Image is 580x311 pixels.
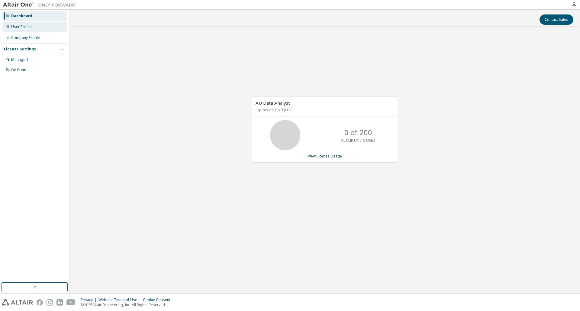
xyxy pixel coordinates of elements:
[256,100,290,106] span: AU Data Analyst
[11,35,40,40] div: Company Profile
[56,299,63,306] img: linkedin.svg
[256,107,393,113] p: Expires on [DATE] UTC
[308,154,342,159] a: View License Usage
[66,299,75,306] img: youtube.svg
[4,47,36,52] div: License Settings
[47,299,53,306] img: instagram.svg
[37,299,43,306] img: facebook.svg
[98,297,143,302] div: Website Terms of Use
[143,297,174,302] div: Cookie Consent
[11,14,32,18] div: Dashboard
[2,299,33,306] img: altair_logo.svg
[81,302,174,307] p: © 2025 Altair Engineering, Inc. All Rights Reserved.
[11,24,32,29] div: User Profile
[344,127,372,138] p: 0 of 200
[3,2,79,8] img: Altair One
[81,297,98,302] div: Privacy
[11,68,26,72] div: On Prem
[540,14,573,25] button: Contact Sales
[341,138,375,143] p: ALTAIR UNITS USED
[11,57,28,62] div: Managed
